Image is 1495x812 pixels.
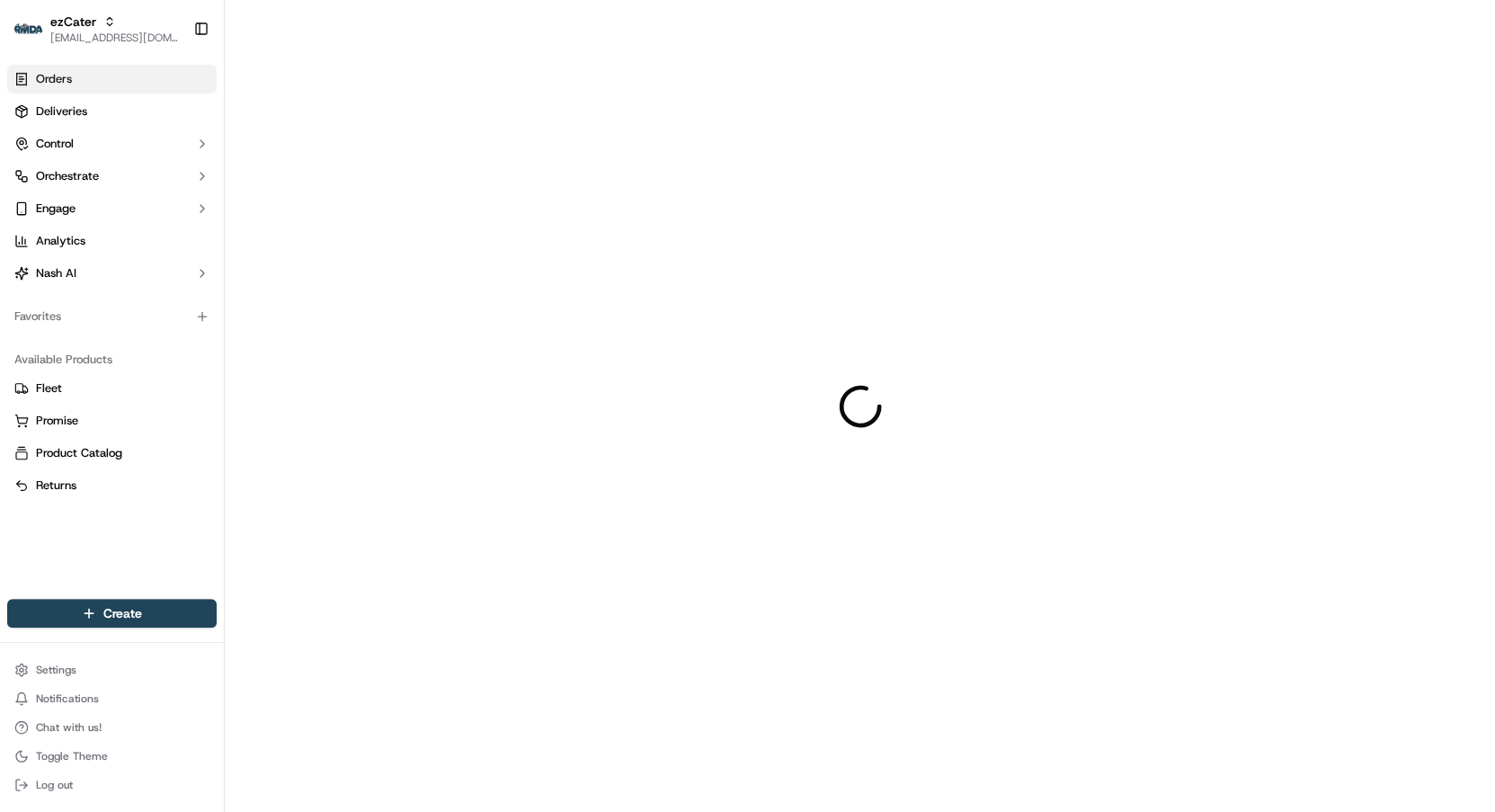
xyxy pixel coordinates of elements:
[81,189,247,203] div: We're available if you need us!
[7,715,217,740] button: Chat with us!
[7,374,217,403] button: Fleet
[279,229,327,251] button: See all
[36,103,87,120] span: Deliveries
[7,194,217,223] button: Engage
[149,326,156,341] span: •
[7,302,217,331] div: Favorites
[36,477,76,494] span: Returns
[170,401,289,419] span: API Documentation
[7,744,217,769] button: Toggle Theme
[103,604,142,622] span: Create
[127,444,218,459] a: Powered byPylon
[18,171,50,203] img: 1736555255976-a54dd68f-1ca7-489b-9aae-adbdc363a1c4
[14,380,209,397] a: Fleet
[7,406,217,435] button: Promise
[36,136,74,152] span: Control
[36,71,72,87] span: Orders
[36,749,108,763] span: Toggle Theme
[14,477,209,494] a: Returns
[38,171,70,203] img: 8571987876998_91fb9ceb93ad5c398215_72.jpg
[50,13,96,31] button: ezCater
[36,413,78,429] span: Promise
[152,403,166,417] div: 💻
[18,261,47,294] img: Jes Laurent
[7,772,217,798] button: Log out
[7,227,217,255] a: Analytics
[7,599,217,628] button: Create
[36,445,122,461] span: Product Catalog
[36,265,76,281] span: Nash AI
[36,233,85,249] span: Analytics
[18,71,327,100] p: Welcome 👋
[36,168,99,184] span: Orchestrate
[7,657,217,683] button: Settings
[7,65,217,94] a: Orders
[159,326,196,341] span: [DATE]
[36,778,73,792] span: Log out
[159,278,196,292] span: [DATE]
[18,17,54,53] img: Nash
[36,692,99,706] span: Notifications
[47,115,324,134] input: Got a question? Start typing here...
[18,233,120,247] div: Past conversations
[56,278,146,292] span: [PERSON_NAME]
[18,403,32,417] div: 📗
[149,278,156,292] span: •
[18,309,47,343] img: Jes Laurent
[14,445,209,461] a: Product Catalog
[81,171,295,189] div: Start new chat
[56,326,146,341] span: [PERSON_NAME]
[306,176,327,198] button: Start new chat
[7,471,217,500] button: Returns
[50,31,179,45] button: [EMAIL_ADDRESS][DOMAIN_NAME]
[11,394,145,426] a: 📗Knowledge Base
[7,97,217,126] a: Deliveries
[7,686,217,711] button: Notifications
[7,259,217,288] button: Nash AI
[14,413,209,429] a: Promise
[36,201,76,217] span: Engage
[14,23,43,35] img: ezCater
[7,439,217,468] button: Product Catalog
[145,394,296,426] a: 💻API Documentation
[36,401,138,419] span: Knowledge Base
[36,380,62,397] span: Fleet
[7,162,217,191] button: Orchestrate
[7,129,217,158] button: Control
[36,663,76,677] span: Settings
[179,445,218,459] span: Pylon
[7,345,217,374] div: Available Products
[36,720,102,735] span: Chat with us!
[7,7,186,50] button: ezCaterezCater[EMAIL_ADDRESS][DOMAIN_NAME]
